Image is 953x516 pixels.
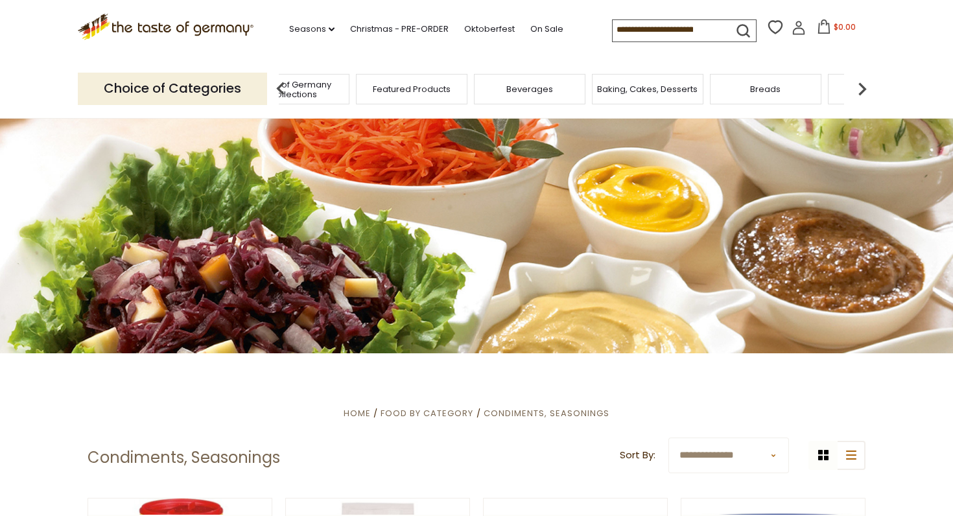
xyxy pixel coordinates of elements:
[381,407,473,419] a: Food By Category
[350,22,449,36] a: Christmas - PRE-ORDER
[88,448,280,467] h1: Condiments, Seasonings
[530,22,563,36] a: On Sale
[242,80,346,99] a: Taste of Germany Collections
[834,21,856,32] span: $0.00
[344,407,371,419] a: Home
[373,84,451,94] a: Featured Products
[464,22,515,36] a: Oktoberfest
[506,84,553,94] a: Beverages
[78,73,267,104] p: Choice of Categories
[620,447,655,463] label: Sort By:
[808,19,864,39] button: $0.00
[268,76,294,102] img: previous arrow
[849,76,875,102] img: next arrow
[750,84,781,94] a: Breads
[289,22,335,36] a: Seasons
[597,84,698,94] a: Baking, Cakes, Desserts
[484,407,609,419] a: Condiments, Seasonings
